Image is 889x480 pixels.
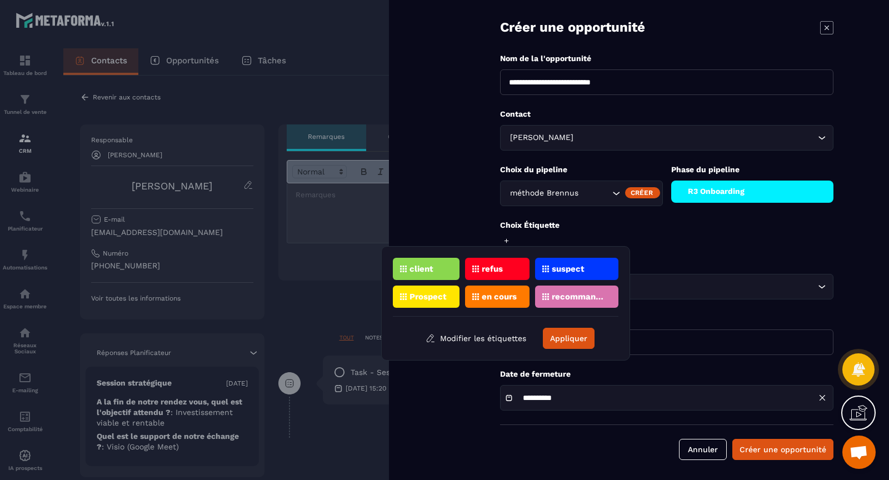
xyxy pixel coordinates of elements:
input: Search for option [581,187,610,199]
input: Search for option [507,281,815,293]
button: Annuler [679,439,727,460]
p: en cours [482,293,517,301]
a: Ouvrir le chat [842,436,876,469]
div: Search for option [500,274,833,299]
span: méthode Brennus [507,187,581,199]
p: client [409,265,433,273]
button: Créer une opportunité [732,439,833,460]
p: suspect [552,265,585,273]
div: Créer [625,187,660,198]
span: [PERSON_NAME] [507,132,576,144]
button: Modifier les étiquettes [417,328,535,348]
p: Nom de la l'opportunité [500,53,833,64]
p: Contact [500,109,833,119]
p: Créer une opportunité [500,18,645,37]
button: Appliquer [543,328,595,349]
p: Phase du pipeline [671,164,834,175]
p: Montant [500,313,833,324]
p: Choix Étiquette [500,220,833,231]
div: Search for option [500,181,663,206]
p: Date de fermeture [500,369,833,379]
p: refus [482,265,503,273]
p: recommandation [552,293,606,301]
p: Prospect [409,293,447,301]
p: Produit [500,258,833,268]
div: Search for option [500,125,833,151]
input: Search for option [576,132,815,144]
p: Choix du pipeline [500,164,663,175]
